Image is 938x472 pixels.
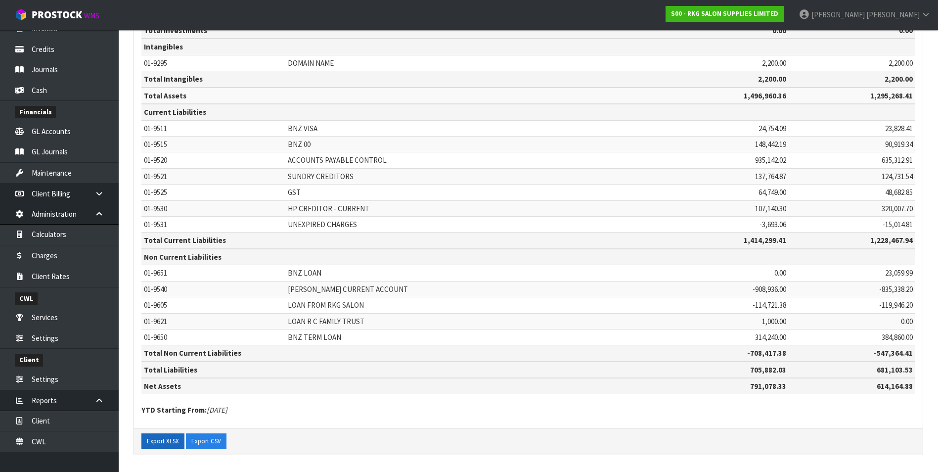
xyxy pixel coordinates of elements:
[789,297,915,313] td: -119,946.20
[285,313,659,329] td: LOAN R C FAMILY TRUST
[874,348,913,358] strong: -547,364.41
[899,26,913,35] strong: 0.00
[659,185,789,200] td: 64,749.00
[186,433,226,449] button: Export CSV
[789,217,915,233] td: -15,014.81
[84,11,99,20] small: WMS
[870,91,913,100] span: 1,295,268.41
[15,8,27,21] img: cube-alt.png
[659,152,789,168] td: 935,142.02
[141,378,659,394] th: Net Assets
[144,74,203,84] strong: Total Intangibles
[285,329,659,345] td: BNZ TERM LOAN
[285,217,659,233] td: UNEXPIRED CHARGES
[141,362,659,378] th: Total Liabilities
[659,168,789,184] td: 137,764.87
[141,329,285,345] td: 01-9650
[141,168,285,184] td: 01-9521
[141,265,285,281] td: 01-9651
[141,185,285,200] td: 01-9525
[671,9,778,18] strong: S00 - RKG SALON SUPPLIES LIMITED
[285,55,659,71] td: DOMAIN NAME
[750,381,786,391] span: 791,078.33
[789,168,915,184] td: 124,731.54
[789,185,915,200] td: 48,682.85
[666,6,784,22] a: S00 - RKG SALON SUPPLIES LIMITED
[285,200,659,216] td: HP CREDITOR - CURRENT
[659,136,789,152] td: 148,442.19
[285,120,659,136] td: BNZ VISA
[811,10,865,19] span: [PERSON_NAME]
[744,91,786,100] span: 1,496,960.36
[15,106,56,118] span: Financials
[141,297,285,313] td: 01-9605
[15,354,43,366] span: Client
[789,200,915,216] td: 320,007.70
[141,88,659,104] th: Total Assets
[789,313,915,329] td: 0.00
[141,217,285,233] td: 01-9531
[789,152,915,168] td: 635,312.91
[789,329,915,345] td: 384,860.00
[285,152,659,168] td: ACCOUNTS PAYABLE CONTROL
[141,433,184,449] button: Export XLSX
[285,281,659,297] td: [PERSON_NAME] CURRENT ACCOUNT
[285,168,659,184] td: SUNDRY CREDITORS
[659,120,789,136] td: 24,754.09
[659,55,789,71] td: 2,200.00
[141,200,285,216] td: 01-9530
[144,107,206,117] strong: Current Liabilities
[744,236,786,245] strong: 1,414,299.41
[141,136,285,152] td: 01-9515
[141,281,285,297] td: 01-9540
[789,136,915,152] td: 90,919.34
[772,26,786,35] strong: 0.00
[32,8,82,21] span: ProStock
[144,26,207,35] strong: Total Investments
[885,74,913,84] strong: 2,200.00
[789,281,915,297] td: -835,338.20
[285,297,659,313] td: LOAN FROM RKG SALON
[141,313,285,329] td: 01-9621
[144,348,241,358] strong: Total Non Current Liabilities
[285,136,659,152] td: BNZ 00
[15,292,38,305] span: CWL
[659,313,789,329] td: 1,000.00
[659,217,789,233] td: -3,693.06
[659,281,789,297] td: -908,936.00
[877,381,913,391] span: 614,164.88
[141,120,285,136] td: 01-9511
[144,252,222,262] strong: Non Current Liabilities
[141,55,285,71] td: 01-9295
[870,236,913,245] strong: 1,228,467.94
[789,55,915,71] td: 2,200.00
[866,10,920,19] span: [PERSON_NAME]
[144,236,226,245] strong: Total Current Liabilities
[141,405,207,415] strong: YTD Starting From:
[207,405,227,415] em: [DATE]
[789,120,915,136] td: 23,828.41
[285,265,659,281] td: BNZ LOAN
[285,185,659,200] td: GST
[659,200,789,216] td: 107,140.30
[144,42,183,51] strong: Intangibles
[141,152,285,168] td: 01-9520
[747,348,786,358] strong: -708,417.38
[750,365,786,375] span: 705,882.03
[877,365,913,375] span: 681,103.53
[659,329,789,345] td: 314,240.00
[659,265,789,281] td: 0.00
[659,297,789,313] td: -114,721.38
[789,265,915,281] td: 23,059.99
[758,74,786,84] strong: 2,200.00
